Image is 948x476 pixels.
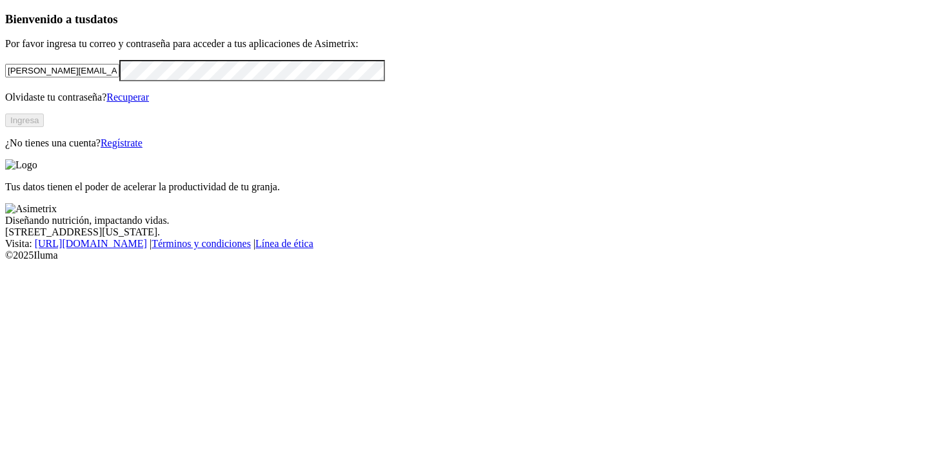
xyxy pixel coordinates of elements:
[5,250,943,261] div: © 2025 Iluma
[5,64,119,77] input: Tu correo
[5,38,943,50] p: Por favor ingresa tu correo y contraseña para acceder a tus aplicaciones de Asimetrix:
[90,12,118,26] span: datos
[5,137,943,149] p: ¿No tienes una cuenta?
[152,238,251,249] a: Términos y condiciones
[5,226,943,238] div: [STREET_ADDRESS][US_STATE].
[5,159,37,171] img: Logo
[5,203,57,215] img: Asimetrix
[5,215,943,226] div: Diseñando nutrición, impactando vidas.
[255,238,313,249] a: Línea de ética
[101,137,143,148] a: Regístrate
[5,114,44,127] button: Ingresa
[5,12,943,26] h3: Bienvenido a tus
[5,238,943,250] div: Visita : | |
[35,238,147,249] a: [URL][DOMAIN_NAME]
[5,181,943,193] p: Tus datos tienen el poder de acelerar la productividad de tu granja.
[5,92,943,103] p: Olvidaste tu contraseña?
[106,92,149,103] a: Recuperar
